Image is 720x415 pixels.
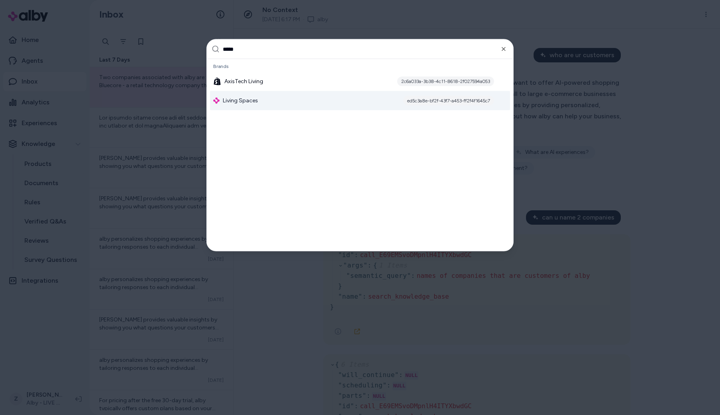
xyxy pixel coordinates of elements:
img: alby Logo [213,98,220,104]
div: Brands [210,61,510,72]
div: ed5c3a8e-bf2f-43f7-a453-ff2f4f1645c7 [403,96,494,106]
div: 2c6a033a-3b38-4c11-8618-2f027594a053 [397,77,494,86]
div: Suggestions [207,59,513,251]
span: Living Spaces [223,97,258,105]
span: AxisTech Living [224,78,263,86]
